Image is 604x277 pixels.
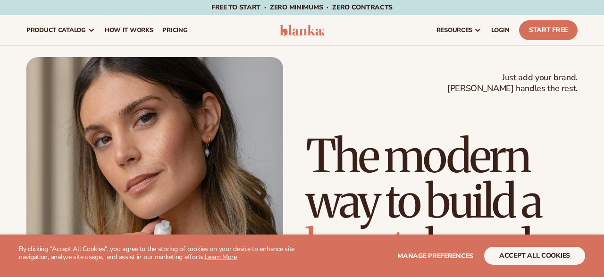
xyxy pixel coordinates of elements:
button: accept all cookies [484,247,585,265]
a: How It Works [100,15,158,45]
span: resources [436,26,472,34]
a: product catalog [22,15,100,45]
a: LOGIN [487,15,514,45]
span: Just add your brand. [PERSON_NAME] handles the rest. [447,72,578,94]
span: pricing [162,26,187,34]
span: How It Works [105,26,153,34]
h1: The modern way to build a brand [306,134,578,269]
a: Start Free [519,20,578,40]
a: Learn More [205,252,237,261]
span: LOGIN [491,26,510,34]
img: logo [280,25,324,36]
a: resources [432,15,487,45]
p: By clicking "Accept All Cookies", you agree to the storing of cookies on your device to enhance s... [19,245,302,261]
span: beauty [306,218,426,275]
span: product catalog [26,26,86,34]
span: Manage preferences [397,252,473,260]
button: Manage preferences [397,247,473,265]
span: Free to start · ZERO minimums · ZERO contracts [211,3,393,12]
a: pricing [158,15,192,45]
